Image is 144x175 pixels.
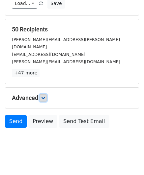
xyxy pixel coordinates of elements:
iframe: Chat Widget [111,143,144,175]
small: [PERSON_NAME][EMAIL_ADDRESS][PERSON_NAME][DOMAIN_NAME] [12,37,120,50]
a: Send [5,115,27,128]
a: +47 more [12,69,40,77]
small: [PERSON_NAME][EMAIL_ADDRESS][DOMAIN_NAME] [12,59,120,64]
h5: Advanced [12,94,132,102]
h5: 50 Recipients [12,26,132,33]
small: [EMAIL_ADDRESS][DOMAIN_NAME] [12,52,85,57]
a: Send Test Email [59,115,109,128]
a: Preview [28,115,57,128]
